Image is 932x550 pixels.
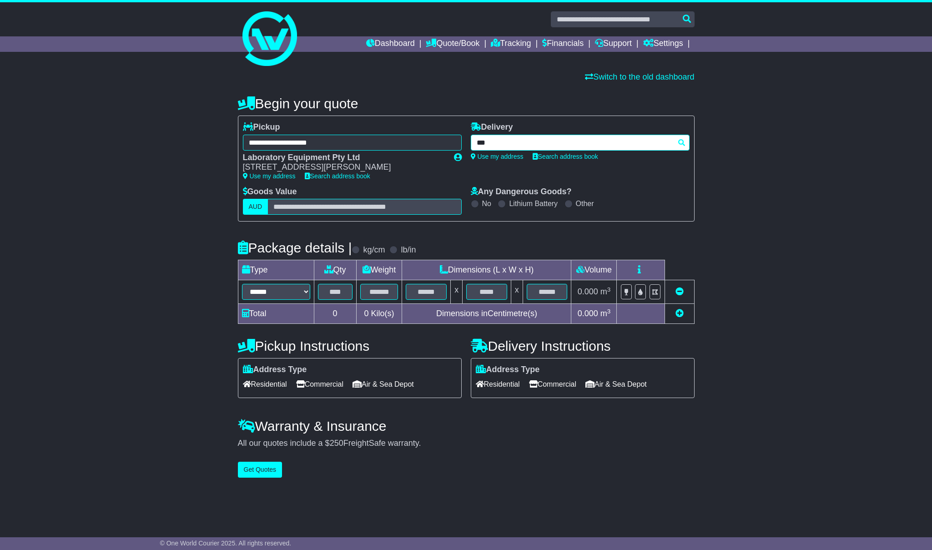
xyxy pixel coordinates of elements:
[243,199,268,215] label: AUD
[509,199,558,208] label: Lithium Battery
[643,36,683,52] a: Settings
[401,245,416,255] label: lb/in
[356,304,402,324] td: Kilo(s)
[243,122,280,132] label: Pickup
[471,153,524,160] a: Use my address
[607,286,611,293] sup: 3
[296,377,343,391] span: Commercial
[238,240,352,255] h4: Package details |
[238,338,462,353] h4: Pickup Instructions
[533,153,598,160] a: Search address book
[476,377,520,391] span: Residential
[529,377,576,391] span: Commercial
[600,287,611,296] span: m
[471,338,695,353] h4: Delivery Instructions
[160,540,292,547] span: © One World Courier 2025. All rights reserved.
[402,260,571,280] td: Dimensions (L x W x H)
[578,287,598,296] span: 0.000
[585,377,647,391] span: Air & Sea Depot
[675,287,684,296] a: Remove this item
[542,36,584,52] a: Financials
[426,36,479,52] a: Quote/Book
[238,439,695,449] div: All our quotes include a $ FreightSafe warranty.
[607,308,611,315] sup: 3
[238,419,695,434] h4: Warranty & Insurance
[571,260,617,280] td: Volume
[402,304,571,324] td: Dimensions in Centimetre(s)
[363,245,385,255] label: kg/cm
[451,280,463,304] td: x
[578,309,598,318] span: 0.000
[243,365,307,375] label: Address Type
[314,304,356,324] td: 0
[595,36,632,52] a: Support
[330,439,343,448] span: 250
[585,72,694,81] a: Switch to the old dashboard
[305,172,370,180] a: Search address book
[314,260,356,280] td: Qty
[364,309,368,318] span: 0
[238,96,695,111] h4: Begin your quote
[366,36,415,52] a: Dashboard
[600,309,611,318] span: m
[482,199,491,208] label: No
[471,187,572,197] label: Any Dangerous Goods?
[491,36,531,52] a: Tracking
[511,280,523,304] td: x
[576,199,594,208] label: Other
[675,309,684,318] a: Add new item
[243,153,445,163] div: Laboratory Equipment Pty Ltd
[471,122,513,132] label: Delivery
[243,172,296,180] a: Use my address
[243,187,297,197] label: Goods Value
[238,304,314,324] td: Total
[238,260,314,280] td: Type
[476,365,540,375] label: Address Type
[243,162,445,172] div: [STREET_ADDRESS][PERSON_NAME]
[353,377,414,391] span: Air & Sea Depot
[356,260,402,280] td: Weight
[238,462,282,478] button: Get Quotes
[243,377,287,391] span: Residential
